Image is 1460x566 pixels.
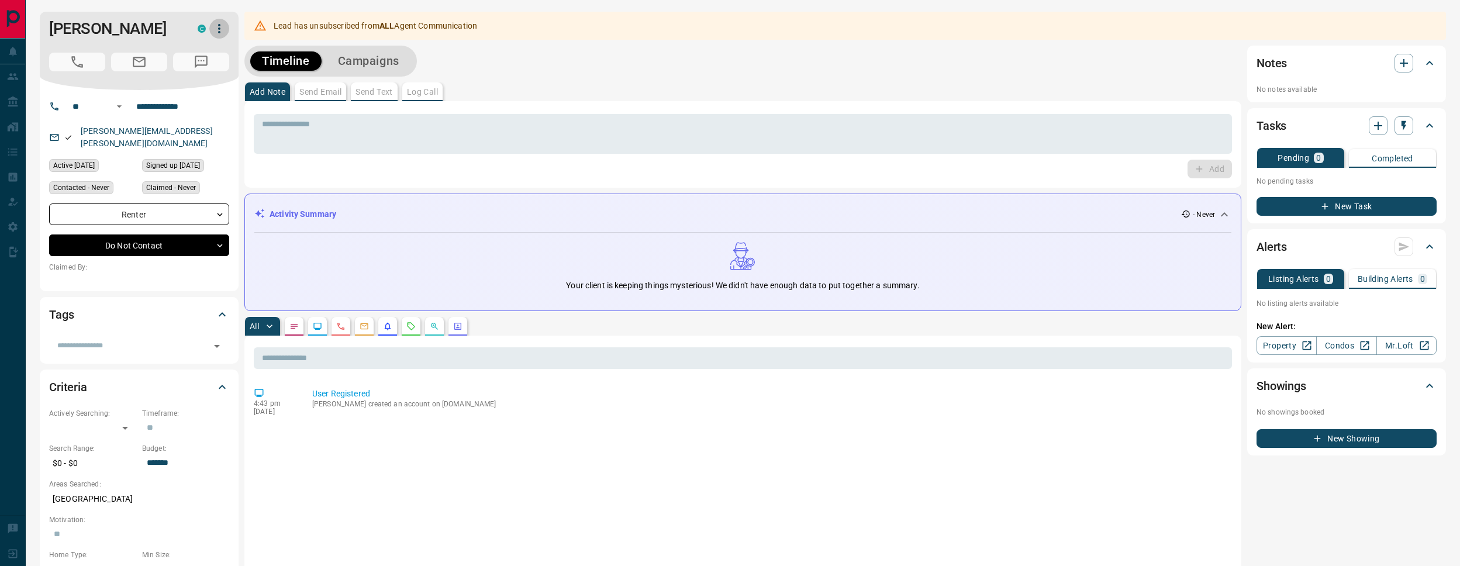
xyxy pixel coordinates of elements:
[49,234,229,256] div: Do Not Contact
[1278,154,1309,162] p: Pending
[1376,336,1437,355] a: Mr.Loft
[1257,429,1437,448] button: New Showing
[173,53,229,71] span: Message
[142,408,229,419] p: Timeframe:
[142,443,229,454] p: Budget:
[1268,275,1319,283] p: Listing Alerts
[49,53,105,71] span: Call
[1257,54,1287,73] h2: Notes
[53,182,109,194] span: Contacted - Never
[209,338,225,354] button: Open
[453,322,462,331] svg: Agent Actions
[313,322,322,331] svg: Lead Browsing Activity
[49,159,136,175] div: Sun Jul 09 2017
[146,160,200,171] span: Signed up [DATE]
[1257,336,1317,355] a: Property
[336,322,346,331] svg: Calls
[49,479,229,489] p: Areas Searched:
[379,21,394,30] strong: ALL
[250,88,285,96] p: Add Note
[1326,275,1331,283] p: 0
[49,305,74,324] h2: Tags
[49,443,136,454] p: Search Range:
[250,51,322,71] button: Timeline
[198,25,206,33] div: condos.ca
[274,15,477,36] div: Lead has unsubscribed from Agent Communication
[49,454,136,473] p: $0 - $0
[49,373,229,401] div: Criteria
[49,550,136,560] p: Home Type:
[326,51,411,71] button: Campaigns
[1257,233,1437,261] div: Alerts
[1420,275,1425,283] p: 0
[1316,336,1376,355] a: Condos
[1257,112,1437,140] div: Tasks
[1257,116,1286,135] h2: Tasks
[312,400,1227,408] p: [PERSON_NAME] created an account on [DOMAIN_NAME]
[430,322,439,331] svg: Opportunities
[289,322,299,331] svg: Notes
[250,322,259,330] p: All
[254,408,295,416] p: [DATE]
[270,208,336,220] p: Activity Summary
[254,203,1231,225] div: Activity Summary- Never
[1257,372,1437,400] div: Showings
[406,322,416,331] svg: Requests
[111,53,167,71] span: Email
[49,19,180,38] h1: [PERSON_NAME]
[254,399,295,408] p: 4:43 pm
[53,160,95,171] span: Active [DATE]
[142,550,229,560] p: Min Size:
[1316,154,1321,162] p: 0
[312,388,1227,400] p: User Registered
[1257,407,1437,417] p: No showings booked
[146,182,196,194] span: Claimed - Never
[49,408,136,419] p: Actively Searching:
[81,126,213,148] a: [PERSON_NAME][EMAIL_ADDRESS][PERSON_NAME][DOMAIN_NAME]
[1257,298,1437,309] p: No listing alerts available
[49,378,87,396] h2: Criteria
[1358,275,1413,283] p: Building Alerts
[1257,197,1437,216] button: New Task
[1193,209,1215,220] p: - Never
[1257,237,1287,256] h2: Alerts
[49,301,229,329] div: Tags
[383,322,392,331] svg: Listing Alerts
[49,515,229,525] p: Motivation:
[112,99,126,113] button: Open
[49,489,229,509] p: [GEOGRAPHIC_DATA]
[142,159,229,175] div: Sun Jul 09 2017
[49,262,229,272] p: Claimed By:
[49,203,229,225] div: Renter
[1257,84,1437,95] p: No notes available
[1257,377,1306,395] h2: Showings
[64,133,73,141] svg: Email Valid
[1372,154,1413,163] p: Completed
[1257,172,1437,190] p: No pending tasks
[360,322,369,331] svg: Emails
[566,279,919,292] p: Your client is keeping things mysterious! We didn't have enough data to put together a summary.
[1257,49,1437,77] div: Notes
[1257,320,1437,333] p: New Alert:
